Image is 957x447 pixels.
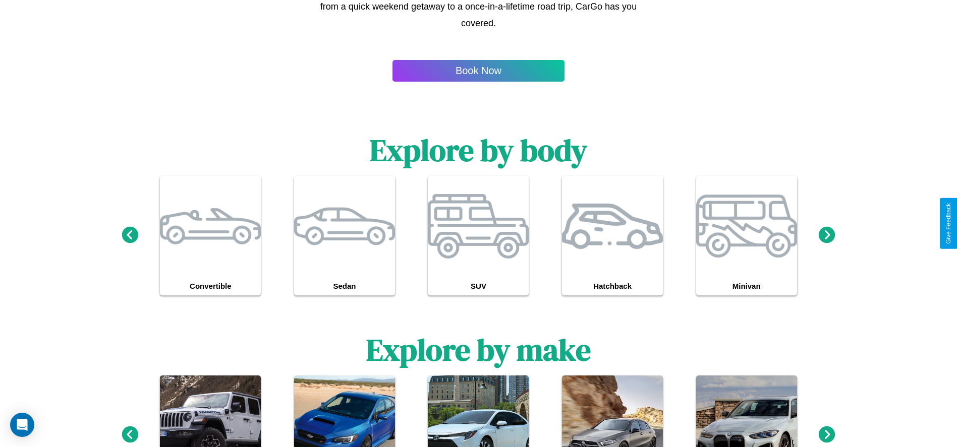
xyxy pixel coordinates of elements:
[392,60,565,82] button: Book Now
[696,277,797,295] h4: Minivan
[366,329,591,370] h1: Explore by make
[294,277,395,295] h4: Sedan
[160,277,261,295] h4: Convertible
[945,203,952,244] div: Give Feedback
[428,277,529,295] h4: SUV
[562,277,663,295] h4: Hatchback
[370,130,587,171] h1: Explore by body
[10,413,34,437] div: Open Intercom Messenger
